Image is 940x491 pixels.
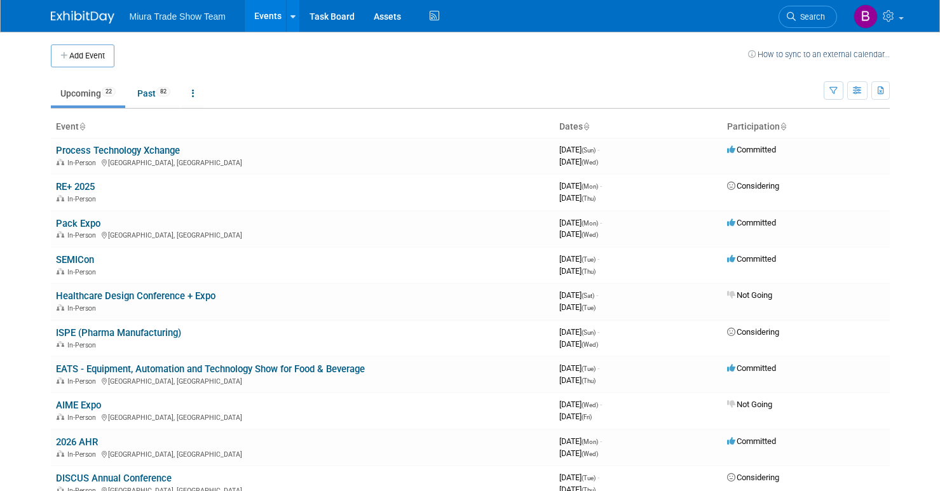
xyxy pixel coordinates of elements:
img: In-Person Event [57,341,64,347]
span: (Wed) [582,450,598,457]
span: - [597,145,599,154]
span: - [600,436,602,446]
span: (Thu) [582,268,596,275]
div: [GEOGRAPHIC_DATA], [GEOGRAPHIC_DATA] [56,157,549,167]
span: [DATE] [559,229,598,239]
span: In-Person [67,159,100,167]
img: In-Person Event [57,304,64,311]
span: (Wed) [582,401,598,408]
a: Sort by Participation Type [780,121,786,131]
a: Pack Expo [56,218,100,229]
a: DISCUS Annual Conference [56,473,172,484]
span: [DATE] [559,327,599,337]
img: In-Person Event [57,195,64,201]
span: Search [796,12,825,22]
span: Committed [727,436,776,446]
span: (Sun) [582,147,596,154]
a: EATS - Equipment, Automation and Technology Show for Food & Beverage [56,363,365,375]
span: [DATE] [559,145,599,154]
span: [DATE] [559,400,602,409]
span: (Thu) [582,377,596,384]
span: [DATE] [559,375,596,385]
a: How to sync to an external calendar... [748,50,890,59]
span: Considering [727,181,779,191]
img: In-Person Event [57,231,64,238]
span: [DATE] [559,218,602,227]
span: [DATE] [559,254,599,264]
span: (Mon) [582,438,598,445]
span: (Tue) [582,304,596,311]
a: Upcoming22 [51,81,125,105]
a: Search [779,6,837,28]
span: [DATE] [559,339,598,349]
span: (Mon) [582,183,598,190]
a: RE+ 2025 [56,181,95,192]
img: ExhibitDay [51,11,114,24]
img: In-Person Event [57,159,64,165]
span: In-Person [67,414,100,422]
span: [DATE] [559,473,599,482]
a: Past82 [128,81,180,105]
span: (Tue) [582,365,596,372]
a: Sort by Event Name [79,121,85,131]
img: In-Person Event [57,268,64,274]
span: (Thu) [582,195,596,202]
span: Not Going [727,400,772,409]
span: [DATE] [559,181,602,191]
span: - [597,254,599,264]
span: In-Person [67,450,100,459]
span: - [600,181,602,191]
th: Dates [554,116,722,138]
a: ISPE (Pharma Manufacturing) [56,327,181,339]
div: [GEOGRAPHIC_DATA], [GEOGRAPHIC_DATA] [56,448,549,459]
div: [GEOGRAPHIC_DATA], [GEOGRAPHIC_DATA] [56,229,549,239]
img: In-Person Event [57,377,64,384]
span: In-Person [67,195,100,203]
a: Process Technology Xchange [56,145,180,156]
span: Committed [727,254,776,264]
span: 22 [102,87,116,97]
span: In-Person [67,231,100,239]
a: SEMICon [56,254,94,266]
span: [DATE] [559,157,598,166]
th: Participation [722,116,890,138]
span: - [600,218,602,227]
button: Add Event [51,44,114,67]
span: - [597,327,599,337]
span: Considering [727,473,779,482]
span: In-Person [67,341,100,349]
span: [DATE] [559,436,602,446]
span: (Wed) [582,231,598,238]
span: Miura Trade Show Team [130,11,226,22]
span: (Tue) [582,474,596,481]
th: Event [51,116,554,138]
span: - [597,473,599,482]
span: In-Person [67,268,100,276]
span: - [600,400,602,409]
span: [DATE] [559,266,596,276]
span: - [597,363,599,373]
span: 82 [156,87,170,97]
img: In-Person Event [57,414,64,420]
span: Committed [727,363,776,373]
div: [GEOGRAPHIC_DATA], [GEOGRAPHIC_DATA] [56,412,549,422]
span: (Wed) [582,341,598,348]
span: [DATE] [559,193,596,203]
span: Considering [727,327,779,337]
img: In-Person Event [57,450,64,457]
img: Brittany Jordan [854,4,878,29]
a: 2026 AHR [56,436,98,448]
span: [DATE] [559,412,592,421]
span: (Wed) [582,159,598,166]
span: (Fri) [582,414,592,420]
span: Not Going [727,290,772,300]
span: [DATE] [559,363,599,373]
span: [DATE] [559,290,598,300]
span: [DATE] [559,302,596,312]
span: (Tue) [582,256,596,263]
a: Sort by Start Date [583,121,589,131]
a: Healthcare Design Conference + Expo [56,290,215,302]
span: (Sat) [582,292,594,299]
div: [GEOGRAPHIC_DATA], [GEOGRAPHIC_DATA] [56,375,549,386]
span: Committed [727,145,776,154]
